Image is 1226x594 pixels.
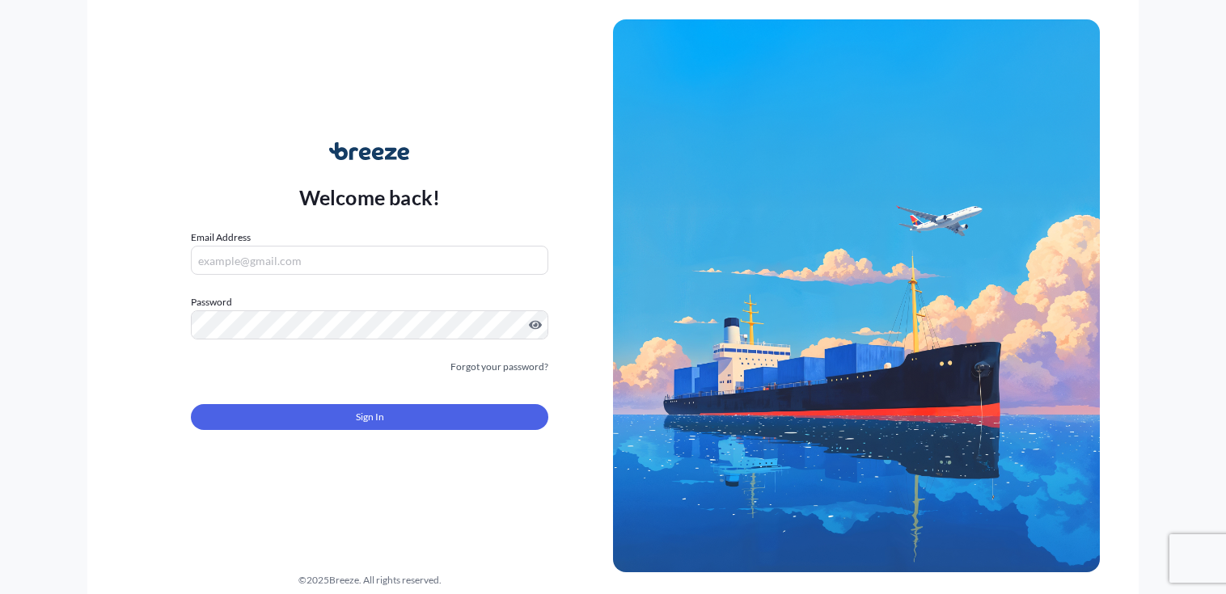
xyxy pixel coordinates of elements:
button: Show password [529,318,542,331]
button: Sign In [191,404,548,430]
img: Ship illustration [613,19,1100,572]
label: Email Address [191,230,251,246]
p: Welcome back! [299,184,441,210]
span: Sign In [356,409,384,425]
a: Forgot your password? [450,359,548,375]
label: Password [191,294,548,310]
div: © 2025 Breeze. All rights reserved. [126,572,613,588]
input: example@gmail.com [191,246,548,275]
